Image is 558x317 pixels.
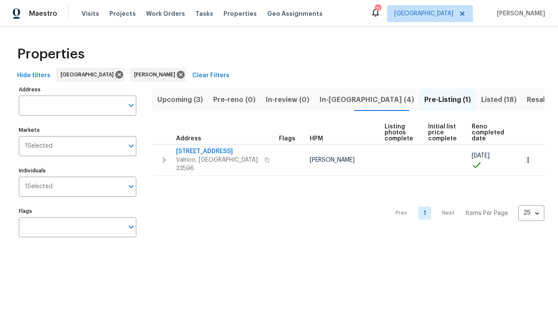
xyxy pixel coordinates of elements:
[125,221,137,233] button: Open
[428,124,457,142] span: Initial list price complete
[472,153,490,159] span: [DATE]
[125,140,137,152] button: Open
[518,202,544,224] div: 25
[424,94,471,106] span: Pre-Listing (1)
[19,87,136,92] label: Address
[82,9,99,18] span: Visits
[195,11,213,17] span: Tasks
[176,147,259,156] span: [STREET_ADDRESS]
[61,70,117,79] span: [GEOGRAPHIC_DATA]
[279,136,295,142] span: Flags
[130,68,186,81] div: [PERSON_NAME]
[17,50,85,58] span: Properties
[472,124,504,142] span: Reno completed date
[125,99,137,111] button: Open
[146,9,185,18] span: Work Orders
[134,70,179,79] span: [PERSON_NAME]
[310,157,355,163] span: [PERSON_NAME]
[418,206,431,220] a: Goto page 1
[481,94,517,106] span: Listed (18)
[17,70,50,81] span: Hide filters
[493,9,545,18] span: [PERSON_NAME]
[56,68,125,81] div: [GEOGRAPHIC_DATA]
[19,168,136,173] label: Individuals
[25,143,53,150] span: 1 Selected
[157,94,203,106] span: Upcoming (3)
[109,9,136,18] span: Projects
[192,70,229,81] span: Clear Filters
[19,209,136,214] label: Flags
[213,94,256,106] span: Pre-reno (0)
[465,209,508,218] p: Items Per Page
[388,181,544,246] nav: Pagination Navigation
[375,5,381,14] div: 71
[125,180,137,192] button: Open
[14,68,54,84] button: Hide filters
[310,136,323,142] span: HPM
[266,94,309,106] span: In-review (0)
[189,68,233,84] button: Clear Filters
[385,124,414,142] span: Listing photos complete
[223,9,257,18] span: Properties
[320,94,414,106] span: In-[GEOGRAPHIC_DATA] (4)
[29,9,57,18] span: Maestro
[25,183,53,190] span: 1 Selected
[176,136,201,142] span: Address
[19,128,136,133] label: Markets
[394,9,453,18] span: [GEOGRAPHIC_DATA]
[176,156,259,173] span: Valrico, [GEOGRAPHIC_DATA] 33596
[267,9,323,18] span: Geo Assignments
